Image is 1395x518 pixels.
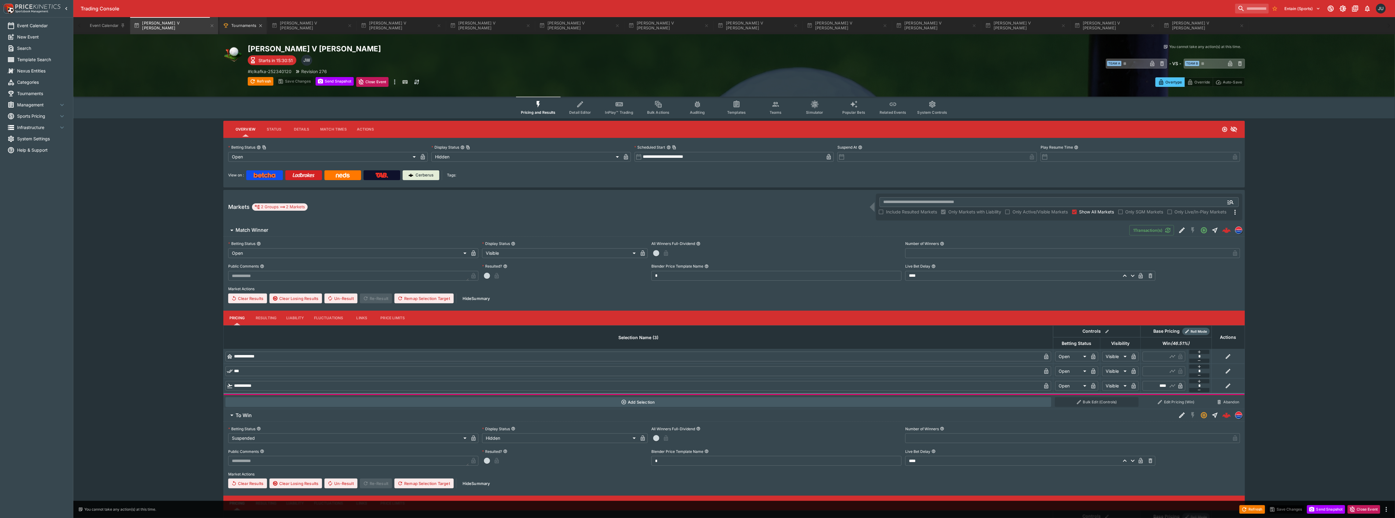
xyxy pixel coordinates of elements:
[672,145,676,150] button: Copy To Clipboard
[1270,4,1280,13] button: No Bookmarks
[17,124,58,131] span: Infrastructure
[690,110,705,115] span: Auditing
[1235,412,1243,419] div: lclkafka
[1188,225,1199,236] button: SGM Disabled
[940,242,944,246] button: Number of Winners
[130,17,218,34] button: [PERSON_NAME] V [PERSON_NAME]
[651,241,695,246] p: All Winners Full-Dividend
[1074,145,1078,150] button: Play Resume Time
[228,241,255,246] p: Betting Status
[228,264,259,269] p: Public Comments
[905,449,930,454] p: Live Bet Delay
[1325,3,1336,14] button: Connected to PK
[482,426,510,431] p: Display Status
[1156,340,1196,347] span: Win(46.51%)
[1053,325,1141,337] th: Controls
[447,170,456,180] label: Tags:
[223,409,1177,421] button: To Win
[1348,505,1380,514] button: Close Event
[1221,224,1233,236] a: 9950cf02-28d7-451b-bf40-be4ff49a6e4c
[1374,2,1388,15] button: Justin.Walsh
[15,10,48,13] img: Sportsbook Management
[391,77,398,87] button: more
[301,55,312,66] div: Justin Walsh
[770,110,782,115] span: Teams
[1362,3,1373,14] button: Notifications
[254,173,276,178] img: Betcha
[254,203,305,211] div: 2 Groups 2 Markets
[696,242,701,246] button: All Winners Full-Dividend
[1307,505,1345,514] button: Send Snapshot
[281,496,309,510] button: Liability
[315,122,352,137] button: Match Times
[17,113,58,119] span: Sports Pricing
[324,479,357,488] button: Un-Result
[223,496,251,510] button: Pricing
[1107,61,1122,66] span: Team A
[1236,412,1242,419] img: lclkafka
[948,209,1001,215] span: Only Markets with Liability
[257,427,261,431] button: Betting Status
[1182,328,1210,335] div: Show/hide Price Roll mode configuration.
[394,294,454,303] button: Remap Selection Target
[651,426,695,431] p: All Winners Full-Dividend
[905,264,930,269] p: Live Bet Delay
[1338,3,1349,14] button: Toggle light/dark mode
[667,145,671,150] button: Scheduled StartCopy To Clipboard
[569,110,591,115] span: Detail Editor
[1199,225,1210,236] button: Open
[1350,3,1361,14] button: Documentation
[223,224,1130,236] button: Match Winner
[260,264,264,268] button: Public Comments
[503,264,507,268] button: Resulted?
[1102,366,1129,376] div: Visible
[1171,340,1190,347] em: ( 46.51 %)
[324,294,357,303] button: Un-Result
[1126,209,1163,215] span: Only SGM Markets
[1210,410,1221,421] button: Straight
[625,17,713,34] button: [PERSON_NAME] V [PERSON_NAME]
[1188,410,1199,421] button: SGM Disabled
[1071,17,1159,34] button: [PERSON_NAME] V [PERSON_NAME]
[17,79,66,85] span: Categories
[1222,226,1231,235] img: logo-cerberus--red.svg
[17,147,66,153] span: Help & Support
[880,110,906,115] span: Related Events
[352,122,379,137] button: Actions
[511,427,515,431] button: Display Status
[357,17,445,34] button: [PERSON_NAME] V [PERSON_NAME]
[81,6,1233,12] div: Trading Console
[225,397,1052,407] button: Add Selection
[408,173,413,178] img: Cerberus
[228,284,1240,294] label: Market Actions
[2,2,14,15] img: PriceKinetics Logo
[228,248,469,258] div: Open
[17,45,66,51] span: Search
[982,17,1070,34] button: [PERSON_NAME] V [PERSON_NAME]
[1235,4,1269,13] input: search
[1214,397,1243,407] button: Abandon
[292,173,315,178] img: Ladbrokes
[482,241,510,246] p: Display Status
[1232,209,1239,216] svg: More
[223,311,251,325] button: Pricing
[651,264,703,269] p: Blender Price Template Name
[940,427,944,431] button: Number of Winners
[1188,329,1210,334] span: Roll Mode
[376,496,410,510] button: Price Limits
[714,17,802,34] button: [PERSON_NAME] V [PERSON_NAME]
[886,209,937,215] span: Include Resulted Markets
[803,17,891,34] button: [PERSON_NAME] V [PERSON_NAME]
[705,449,709,453] button: Blender Price Template Name
[892,17,980,34] button: [PERSON_NAME] V [PERSON_NAME]
[482,449,502,454] p: Resulted?
[262,145,266,150] button: Copy To Clipboard
[1184,77,1213,87] button: Override
[1222,126,1228,132] svg: Open
[1055,366,1089,376] div: Open
[17,22,66,29] span: Event Calendar
[1195,79,1210,85] p: Override
[348,496,376,510] button: Links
